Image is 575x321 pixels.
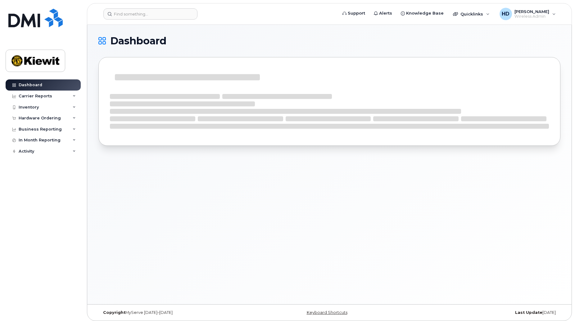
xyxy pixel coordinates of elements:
a: Keyboard Shortcuts [307,310,347,315]
span: Dashboard [110,36,166,46]
div: MyServe [DATE]–[DATE] [98,310,252,315]
strong: Last Update [515,310,542,315]
strong: Copyright [103,310,125,315]
div: [DATE] [406,310,560,315]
